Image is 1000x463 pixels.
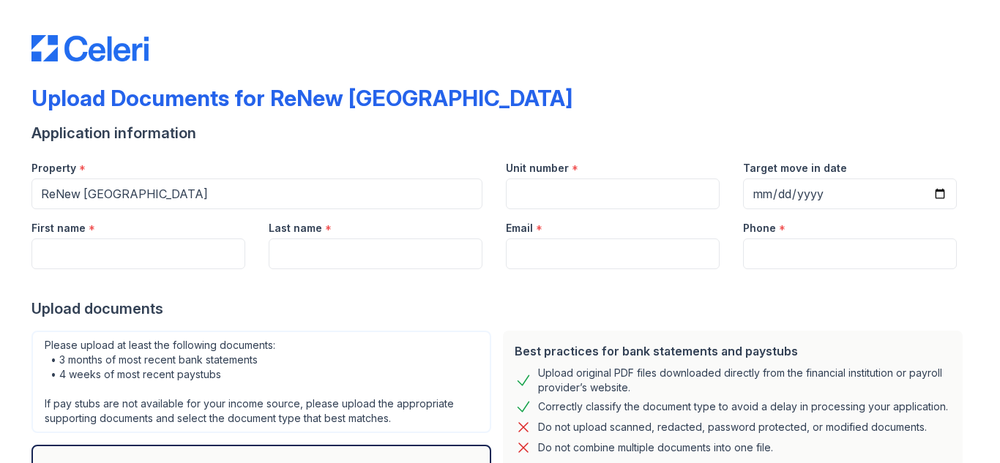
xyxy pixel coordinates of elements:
[31,221,86,236] label: First name
[31,331,491,433] div: Please upload at least the following documents: • 3 months of most recent bank statements • 4 wee...
[743,161,847,176] label: Target move in date
[31,85,572,111] div: Upload Documents for ReNew [GEOGRAPHIC_DATA]
[538,418,927,436] div: Do not upload scanned, redacted, password protected, or modified documents.
[515,342,951,360] div: Best practices for bank statements and paystubs
[538,439,773,456] div: Do not combine multiple documents into one file.
[31,123,969,143] div: Application information
[269,221,322,236] label: Last name
[538,398,948,415] div: Correctly classify the document type to avoid a delay in processing your application.
[31,298,969,319] div: Upload documents
[743,221,776,236] label: Phone
[31,35,149,61] img: CE_Logo_Blue-a8612792a0a2168367f1c8372b55b34899dd931a85d93a1a3d3e32e68fde9ad4.png
[31,161,76,176] label: Property
[506,221,533,236] label: Email
[939,404,985,448] iframe: chat widget
[538,366,951,395] div: Upload original PDF files downloaded directly from the financial institution or payroll provider’...
[506,161,569,176] label: Unit number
